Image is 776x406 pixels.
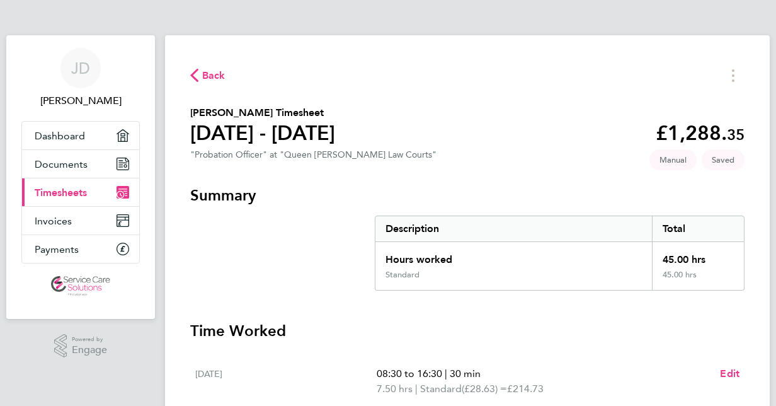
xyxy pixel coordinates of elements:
[375,242,652,270] div: Hours worked
[72,334,107,345] span: Powered by
[462,383,507,395] span: (£28.63) =
[727,125,745,144] span: 35
[22,207,139,235] a: Invoices
[385,270,419,280] div: Standard
[649,149,697,170] span: This timesheet was manually created.
[652,242,744,270] div: 45.00 hrs
[190,67,225,83] button: Back
[22,178,139,206] a: Timesheets
[656,121,745,145] app-decimal: £1,288.
[190,105,335,120] h2: [PERSON_NAME] Timesheet
[190,321,745,341] h3: Time Worked
[445,368,447,380] span: |
[35,130,85,142] span: Dashboard
[377,368,442,380] span: 08:30 to 16:30
[507,383,544,395] span: £214.73
[22,235,139,263] a: Payments
[72,345,107,356] span: Engage
[21,93,140,108] span: Jaspal Dhaliwal
[375,216,652,241] div: Description
[6,35,155,319] nav: Main navigation
[22,150,139,178] a: Documents
[190,185,745,206] h3: Summary
[51,276,110,296] img: servicecare-logo-retina.png
[415,383,418,395] span: |
[35,187,87,199] span: Timesheets
[377,383,413,395] span: 7.50 hrs
[450,368,481,380] span: 30 min
[21,48,140,108] a: JD[PERSON_NAME]
[35,243,79,255] span: Payments
[22,122,139,149] a: Dashboard
[722,66,745,85] button: Timesheets Menu
[54,334,108,358] a: Powered byEngage
[71,60,90,76] span: JD
[190,120,335,146] h1: [DATE] - [DATE]
[702,149,745,170] span: This timesheet is Saved.
[375,216,745,291] div: Summary
[720,368,739,380] span: Edit
[652,216,744,241] div: Total
[420,381,462,397] span: Standard
[202,68,225,83] span: Back
[652,270,744,290] div: 45.00 hrs
[190,149,437,160] div: "Probation Officer" at "Queen [PERSON_NAME] Law Courts"
[720,366,739,381] a: Edit
[35,215,72,227] span: Invoices
[35,158,88,170] span: Documents
[21,276,140,296] a: Go to home page
[195,366,377,397] div: [DATE]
